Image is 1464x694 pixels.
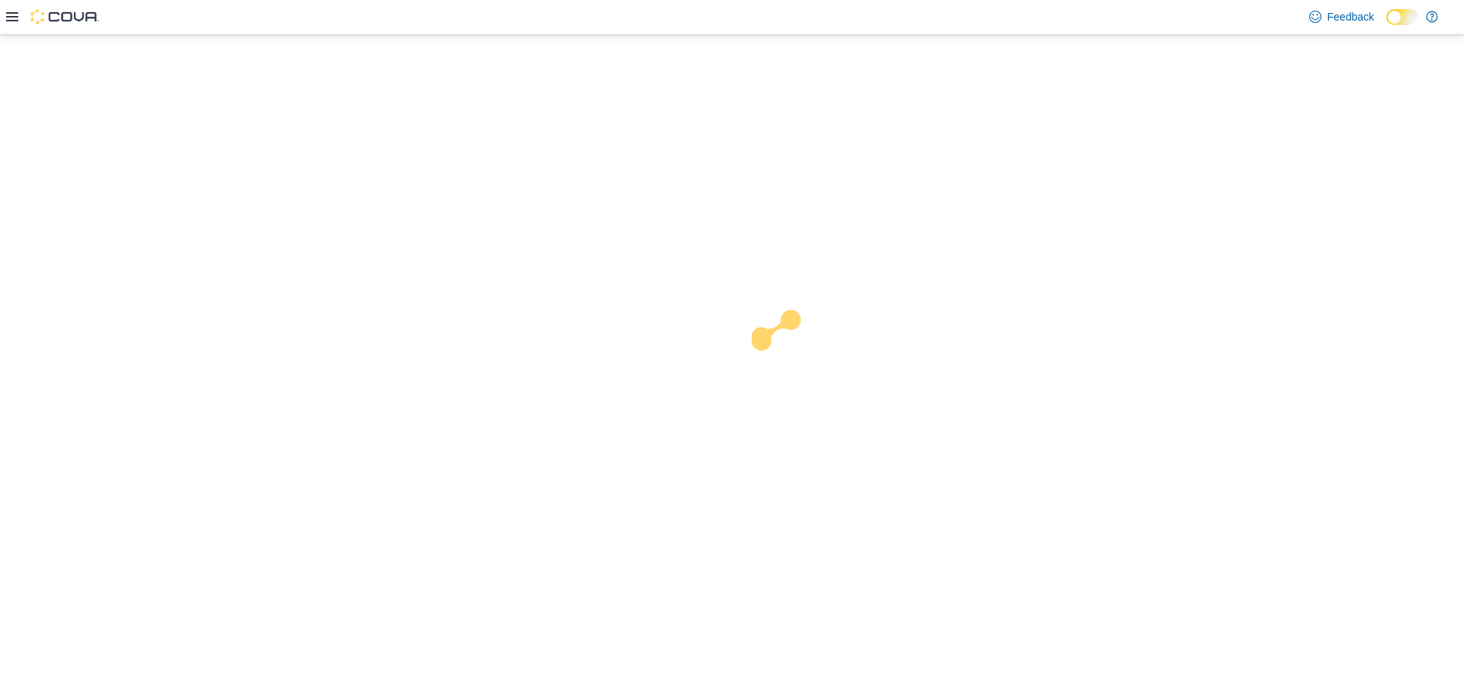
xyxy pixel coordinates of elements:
img: Cova [30,9,99,24]
span: Dark Mode [1386,25,1387,26]
span: Feedback [1328,9,1374,24]
img: cova-loader [732,299,846,413]
a: Feedback [1303,2,1380,32]
input: Dark Mode [1386,9,1418,25]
